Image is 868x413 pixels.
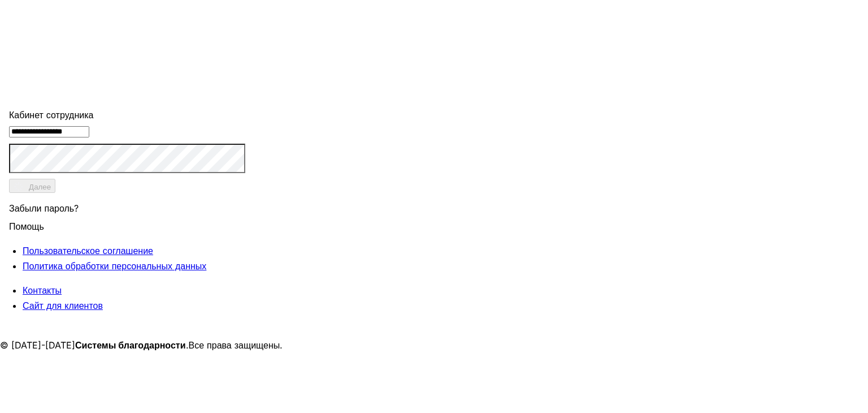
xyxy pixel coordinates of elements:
[9,107,245,123] div: Кабинет сотрудника
[9,179,55,193] button: Далее
[75,339,186,351] strong: Системы благодарности
[9,214,44,232] span: Помощь
[23,245,153,256] a: Пользовательское соглашение
[23,300,103,311] a: Сайт для клиентов
[23,285,62,296] a: Контакты
[189,339,283,351] span: Все права защищены.
[9,194,245,219] div: Забыли пароль?
[23,260,206,272] a: Политика обработки персональных данных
